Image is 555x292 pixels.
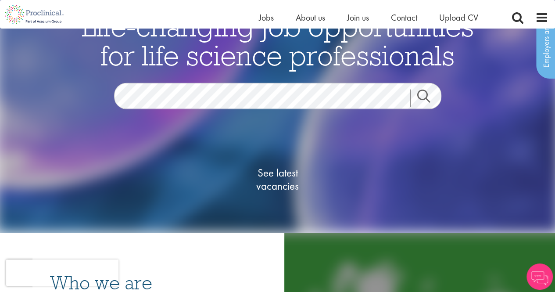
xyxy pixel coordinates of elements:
[391,12,417,23] a: Contact
[259,12,274,23] a: Jobs
[82,8,474,72] span: Life-changing job opportunities for life science professionals
[347,12,369,23] a: Join us
[234,131,322,227] a: See latestvacancies
[296,12,325,23] a: About us
[410,89,448,107] a: Job search submit button
[234,166,322,192] span: See latest vacancies
[6,260,118,286] iframe: reCAPTCHA
[526,263,553,290] img: Chatbot
[439,12,478,23] a: Upload CV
